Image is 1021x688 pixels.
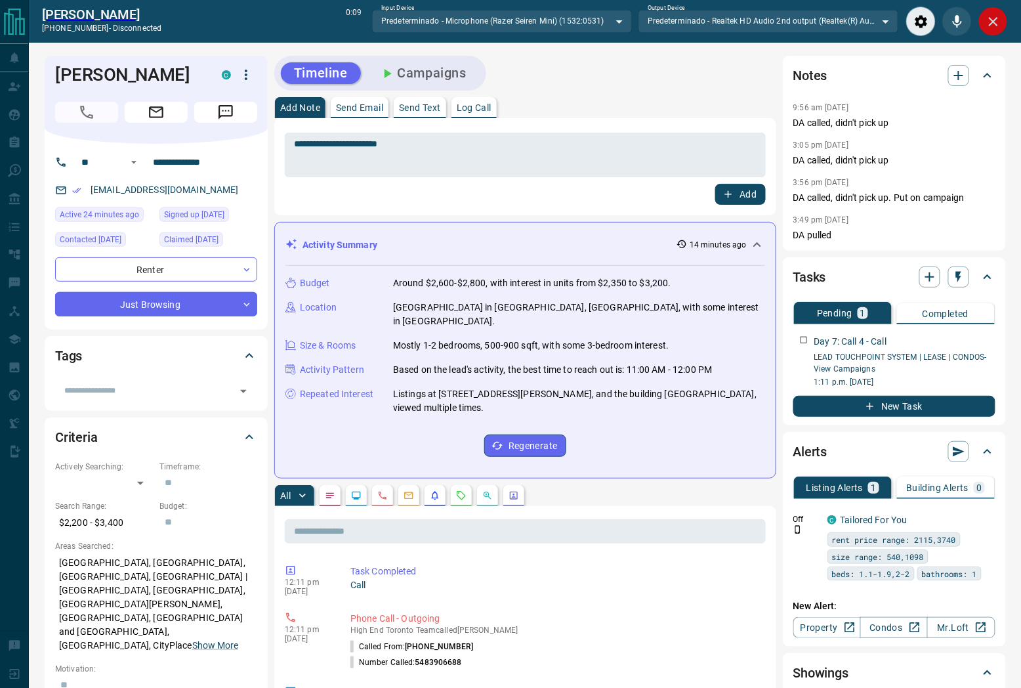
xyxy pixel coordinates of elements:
button: Open [234,382,253,400]
h2: Tasks [793,267,826,288]
div: Tue Sep 16 2025 [55,207,153,226]
div: Predeterminado - Realtek HD Audio 2nd output (Realtek(R) Audio) [638,10,898,32]
span: Signed up [DATE] [164,208,224,221]
p: Listing Alerts [806,483,864,492]
p: New Alert: [793,599,995,613]
p: Call [350,578,761,592]
svg: Email Verified [72,186,81,195]
div: Tasks [793,261,995,293]
div: Thu Sep 11 2025 [159,207,257,226]
div: Audio Settings [906,7,936,36]
p: DA pulled [793,228,995,242]
h2: Tags [55,345,82,366]
p: Areas Searched: [55,540,257,552]
span: [PHONE_NUMBER] [405,642,473,651]
div: Sat Sep 13 2025 [55,232,153,251]
div: Close [978,7,1008,36]
p: 12:11 pm [285,578,331,587]
p: Activity Summary [302,238,377,252]
p: 3:49 pm [DATE] [793,215,849,225]
p: High End Toronto Team called [PERSON_NAME] [350,626,761,635]
p: Search Range: [55,500,153,512]
span: size range: 540,1098 [832,550,924,563]
button: Regenerate [484,435,566,457]
p: Send Text [399,103,441,112]
p: Completed [923,309,969,318]
p: Actively Searching: [55,461,153,473]
p: Budget [300,276,330,290]
div: Predeterminado - Microphone (Razer Seiren Mini) (1532:0531) [372,10,632,32]
div: Renter [55,257,257,282]
p: Size & Rooms [300,339,356,353]
button: Campaigns [366,62,480,84]
p: 0:09 [346,7,362,36]
span: Contacted [DATE] [60,233,121,246]
p: $2,200 - $3,400 [55,512,153,534]
div: Thu Sep 11 2025 [159,232,257,251]
p: [PHONE_NUMBER] - [42,22,161,34]
p: Repeated Interest [300,387,373,401]
a: Condos [860,617,928,638]
h2: Alerts [793,441,827,462]
p: Based on the lead's activity, the best time to reach out is: 11:00 AM - 12:00 PM [393,363,713,377]
div: Alerts [793,436,995,467]
span: Active 24 minutes ago [60,208,139,221]
span: rent price range: 2115,3740 [832,533,956,546]
p: Send Email [336,103,383,112]
svg: Opportunities [482,490,493,501]
a: Property [793,617,861,638]
div: Tags [55,340,257,372]
span: Claimed [DATE] [164,233,219,246]
p: [DATE] [285,634,331,643]
h2: [PERSON_NAME] [42,7,161,22]
div: condos.ca [222,70,231,79]
svg: Notes [325,490,335,501]
a: [EMAIL_ADDRESS][DOMAIN_NAME] [91,184,239,195]
p: Listings at [STREET_ADDRESS][PERSON_NAME], and the building [GEOGRAPHIC_DATA], viewed multiple ti... [393,387,765,415]
p: 1:11 p.m. [DATE] [814,376,995,388]
p: Add Note [280,103,320,112]
label: Output Device [648,4,685,12]
p: Called From: [350,641,473,653]
svg: Listing Alerts [430,490,440,501]
svg: Requests [456,490,467,501]
p: 1 [871,483,876,492]
span: bathrooms: 1 [922,567,977,580]
p: [GEOGRAPHIC_DATA] in [GEOGRAPHIC_DATA], [GEOGRAPHIC_DATA], with some interest in [GEOGRAPHIC_DATA]. [393,301,765,328]
div: Mute [942,7,972,36]
p: 1 [860,309,865,318]
p: Pending [817,309,852,318]
svg: Lead Browsing Activity [351,490,362,501]
p: [DATE] [285,587,331,596]
div: Just Browsing [55,292,257,316]
p: Task Completed [350,565,761,578]
p: 3:05 pm [DATE] [793,140,849,150]
span: Message [194,102,257,123]
span: 5483906688 [415,658,462,667]
label: Input Device [381,4,415,12]
span: beds: 1.1-1.9,2-2 [832,567,910,580]
p: 14 minutes ago [690,239,747,251]
h2: Criteria [55,427,98,448]
div: Activity Summary14 minutes ago [285,233,765,257]
p: Budget: [159,500,257,512]
p: Timeframe: [159,461,257,473]
div: Notes [793,60,995,91]
p: Around $2,600-$2,800, with interest in units from $2,350 to $3,200. [393,276,671,290]
p: DA called, didn't pick up [793,116,995,130]
a: LEAD TOUCHPOINT SYSTEM | LEASE | CONDOS- View Campaigns [814,353,988,374]
span: Email [125,102,188,123]
p: Building Alerts [906,483,969,492]
a: Mr.Loft [927,617,995,638]
p: Motivation: [55,663,257,675]
a: Tailored For You [841,515,907,525]
p: DA called, didn't pick up. Put on campaign [793,191,995,205]
p: 0 [976,483,982,492]
div: condos.ca [827,515,837,525]
button: Timeline [281,62,361,84]
p: Phone Call - Outgoing [350,612,761,626]
svg: Emails [404,490,414,501]
h2: Notes [793,65,827,86]
p: All [280,491,291,500]
p: Off [793,513,820,525]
